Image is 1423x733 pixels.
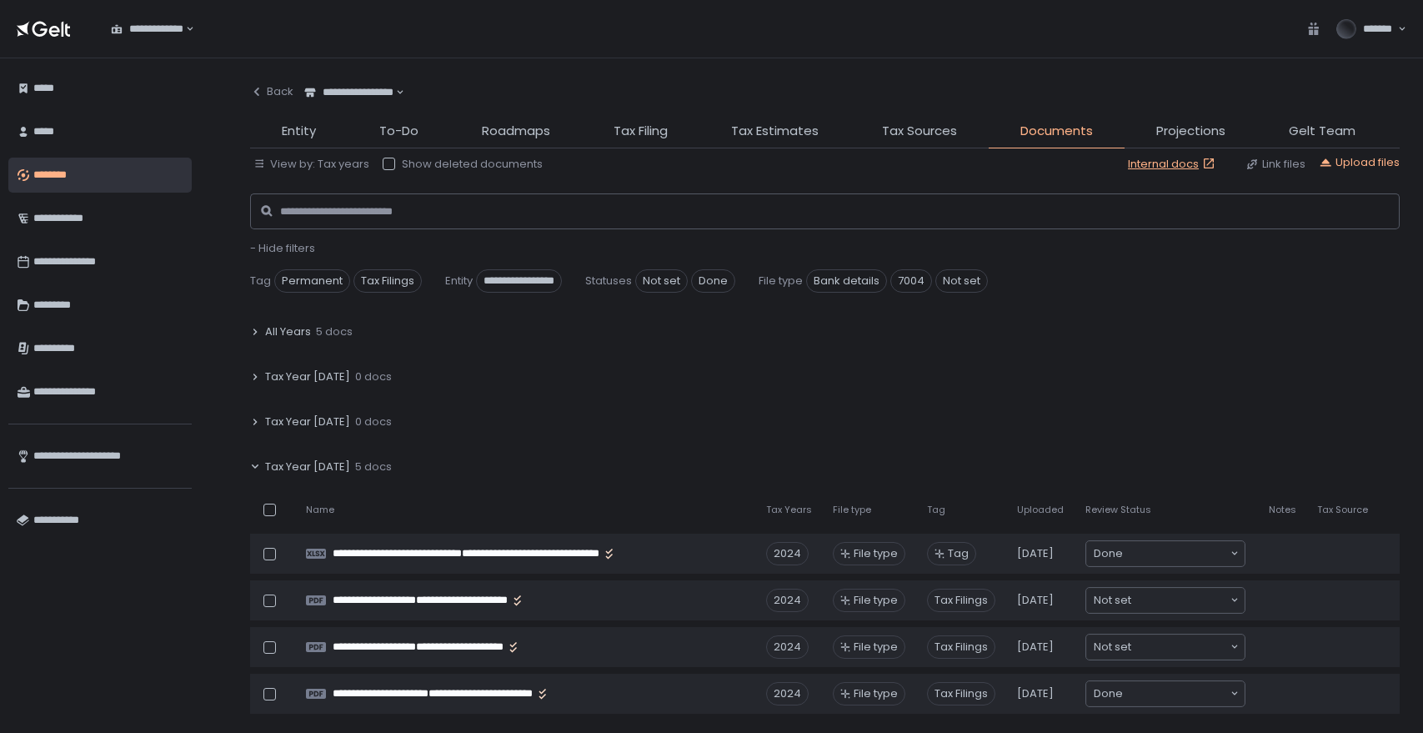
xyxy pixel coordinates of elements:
[1269,504,1296,516] span: Notes
[935,269,988,293] span: Not set
[1017,546,1054,561] span: [DATE]
[1094,545,1123,562] span: Done
[927,504,945,516] span: Tag
[882,122,957,141] span: Tax Sources
[1156,122,1225,141] span: Projections
[890,269,932,293] span: 7004
[948,546,969,561] span: Tag
[1086,681,1245,706] div: Search for option
[265,414,350,429] span: Tax Year [DATE]
[1289,122,1355,141] span: Gelt Team
[1086,588,1245,613] div: Search for option
[759,274,803,289] span: File type
[265,459,350,474] span: Tax Year [DATE]
[1128,157,1219,172] a: Internal docs
[274,269,350,293] span: Permanent
[1017,504,1064,516] span: Uploaded
[731,122,819,141] span: Tax Estimates
[833,504,871,516] span: File type
[585,274,632,289] span: Statuses
[635,269,688,293] span: Not set
[250,240,315,256] span: - Hide filters
[265,324,311,339] span: All Years
[316,324,353,339] span: 5 docs
[1245,157,1305,172] button: Link files
[1094,639,1131,655] span: Not set
[1017,593,1054,608] span: [DATE]
[355,459,392,474] span: 5 docs
[306,504,334,516] span: Name
[250,75,293,108] button: Back
[1319,155,1400,170] button: Upload files
[183,21,184,38] input: Search for option
[854,593,898,608] span: File type
[854,686,898,701] span: File type
[265,369,350,384] span: Tax Year [DATE]
[250,84,293,99] div: Back
[766,589,809,612] div: 2024
[1317,504,1368,516] span: Tax Source
[1020,122,1093,141] span: Documents
[293,75,404,110] div: Search for option
[1094,685,1123,702] span: Done
[355,369,392,384] span: 0 docs
[1123,545,1229,562] input: Search for option
[766,542,809,565] div: 2024
[927,682,995,705] span: Tax Filings
[927,635,995,659] span: Tax Filings
[854,546,898,561] span: File type
[1086,635,1245,660] div: Search for option
[253,157,369,172] button: View by: Tax years
[927,589,995,612] span: Tax Filings
[100,12,194,47] div: Search for option
[1131,592,1229,609] input: Search for option
[1094,592,1131,609] span: Not set
[1085,504,1151,516] span: Review Status
[766,682,809,705] div: 2024
[250,274,271,289] span: Tag
[353,269,422,293] span: Tax Filings
[445,274,473,289] span: Entity
[1131,639,1229,655] input: Search for option
[766,504,812,516] span: Tax Years
[282,122,316,141] span: Entity
[691,269,735,293] span: Done
[854,640,898,655] span: File type
[1017,686,1054,701] span: [DATE]
[806,269,887,293] span: Bank details
[1123,685,1229,702] input: Search for option
[1086,541,1245,566] div: Search for option
[250,241,315,256] button: - Hide filters
[379,122,418,141] span: To-Do
[1017,640,1054,655] span: [DATE]
[482,122,550,141] span: Roadmaps
[355,414,392,429] span: 0 docs
[766,635,809,659] div: 2024
[614,122,668,141] span: Tax Filing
